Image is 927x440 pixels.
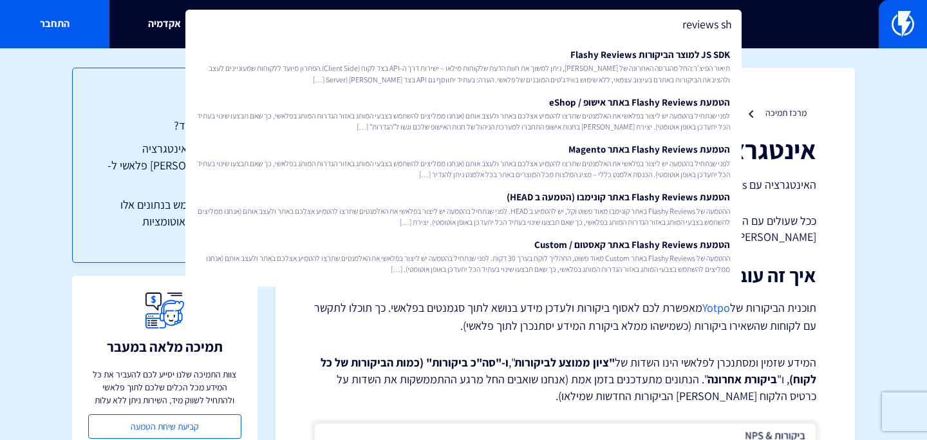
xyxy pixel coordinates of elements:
p: תוכנית הביקורות של מאפשרת לכם לאסוף ביקורות ולעדכן מידע בנושא לתוך סגמנטים בפלאשי. כך תוכלו לתקשר... [314,299,816,335]
a: הטמעת Flashy Reviews באתר אישופ / eShopלפני שנתחיל בהטמעה יש ליצור בפלאשי את האלמנטים שתרצו להטמי... [192,90,735,138]
span: ההטמעה של Flashy Reviews באתר Custom מאוד פשוט, התהליך לוקח בערך 30 דקות. לפני שנתחיל בהטמעה יש ל... [197,253,730,274]
a: איך לבצע אינטגרציה [PERSON_NAME] פלאשי ל-Yotpo [98,140,231,190]
a: איך זה עובד? [98,117,231,134]
span: לפני שנתחיל בהטמעה יש ליצור בפלאשי את האלמנטים שתרצו להטמיע אצלכם באתר ולעצב אותם (אנחנו ממליצים ... [197,110,730,132]
a: הטמעת Flashy Reviews באתר קאסטום / Customההטמעה של Flashy Reviews באתר Custom מאוד פשוט, התהליך ל... [192,233,735,280]
a: Yotpo [702,300,730,315]
a: JS SDK למוצר הביקורות Flashy Reviewsתיאור הפיצ’ר:החל מהגרסה האחרונה של [PERSON_NAME], ניתן למשוך ... [192,43,735,90]
a: מרכז תמיכה [765,107,807,119]
span: תיאור הפיצ’ר:החל מהגרסה האחרונה של [PERSON_NAME], ניתן למשוך את חוות הדעת שלקוחות מילאו – ישירות ... [197,62,730,84]
p: המידע שזמין ומסתנכרן לפלאשי הינו השדות של ", , ו" ". הנתונים מתעדכנים בזמן אמת (אנחנו שואבים החל ... [314,354,816,404]
h3: תמיכה מלאה במעבר [107,339,223,354]
a: הטמעת Flashy Reviews באתר קונימבו (הטמעה ב HEAD)ההטמעה של Flashy Reviews באתר קונימבו מאוד פשוט ו... [192,185,735,233]
strong: "ציון ממוצע לביקורות [514,355,615,370]
h3: תוכן [98,94,231,111]
a: הטמעת Flashy Reviews באתר Magentoלפני שנתחיל בהטמעה יש ליצור בפלאשי את האלמנטים שתרצו להטמיע אצלכ... [192,137,735,185]
a: קביעת שיחת הטמעה [88,414,241,439]
a: איך להשתמש בנתונים אלו במסגרת האוטומציות [98,196,231,229]
input: חיפוש מהיר... [185,10,742,39]
span: ההטמעה של Flashy Reviews באתר קונימבו מאוד פשוט וקל, יש להטמיע ב HEAD. לפני שנתחיל בהטמעה יש ליצו... [197,206,730,227]
p: צוות התמיכה שלנו יסייע לכם להעביר את כל המידע מכל הכלים שלכם לתוך פלאשי ולהתחיל לשווק מיד, השירות... [88,368,241,407]
strong: ו-"סה"כ ביקורות" (כמות הביקורות של כל לקוח) [321,355,816,387]
strong: ביקורת אחרונה [707,372,777,387]
span: לפני שנתחיל בהטמעה יש ליצור בפלאשי את האלמנטים שתרצו להטמיע אצלכם באתר ולעצב אותם (אנחנו ממליצים ... [197,158,730,180]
